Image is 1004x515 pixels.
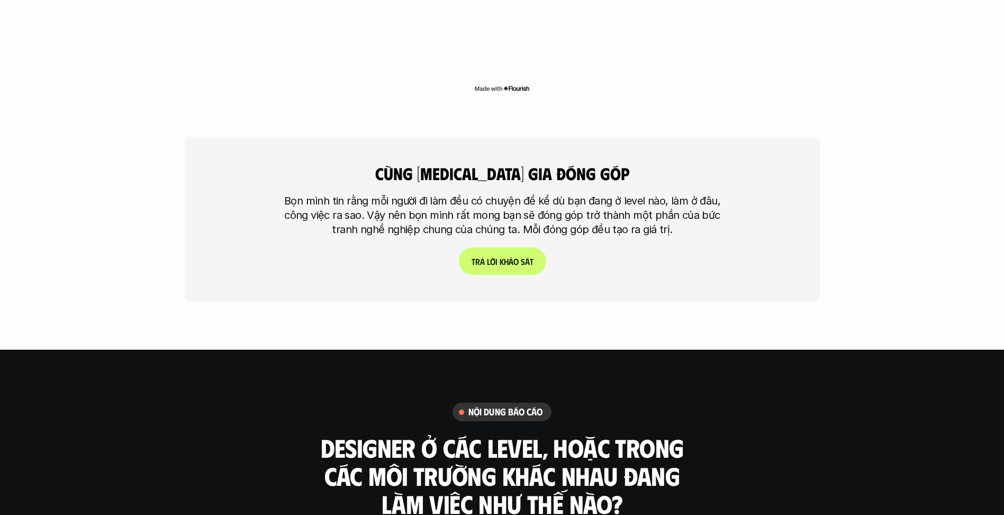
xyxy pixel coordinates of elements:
[499,256,503,267] span: k
[468,406,543,418] h6: nội dung báo cáo
[486,256,490,267] span: l
[508,256,513,267] span: ả
[490,256,495,267] span: ờ
[529,256,533,267] span: t
[503,256,508,267] span: h
[524,256,529,267] span: á
[520,256,524,267] span: s
[475,256,480,267] span: r
[474,84,530,93] img: Made with Flourish
[330,163,674,183] h4: cùng [MEDICAL_DATA] gia đóng góp
[277,194,727,237] p: Bọn mình tin rằng mỗi người đi làm đều có chuyện để kể dù bạn đang ở level nào, làm ở đâu, công v...
[513,256,518,267] span: o
[471,256,475,267] span: T
[458,248,546,276] a: Trảlờikhảosát
[480,256,484,267] span: ả
[495,256,497,267] span: i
